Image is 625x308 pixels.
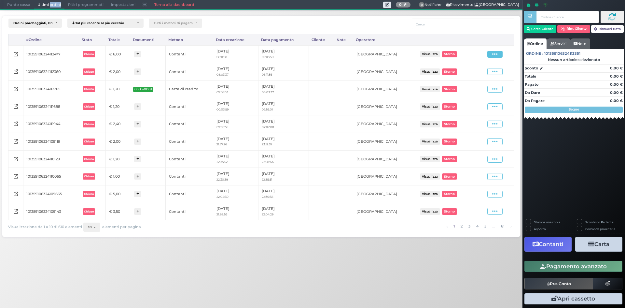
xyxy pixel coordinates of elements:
small: 21:37:26 [216,142,227,146]
span: Punto cassa [4,0,34,9]
a: pagina precedente [445,223,449,230]
button: Storno [442,103,457,110]
td: 101359106324112477 [23,45,79,63]
div: Note [334,34,353,45]
a: alla pagina 3 [466,223,472,230]
button: Visualizza [420,208,440,214]
button: Pre-Conto [524,278,593,289]
span: 0385-0001 [133,87,153,92]
strong: Segue [569,107,579,111]
span: 0 [419,2,425,8]
div: Nessun articolo selezionato [524,57,624,62]
td: € 2,00 [106,133,130,151]
button: Visualizza [420,191,440,197]
strong: 0,00 € [610,66,623,70]
button: Storno [442,68,457,75]
td: Contanti [166,115,213,133]
td: Contanti [166,133,213,151]
div: elementi per pagina [83,223,141,232]
td: € 5,00 [106,185,130,203]
td: € 1,20 [106,98,130,115]
b: Chiuso [84,192,94,196]
strong: 0,00 € [610,90,623,95]
div: Cliente [309,34,334,45]
td: [DATE] [258,81,309,98]
td: € 1,20 [106,150,130,168]
small: 22:35:52 [216,160,228,164]
b: Chiuso [84,70,94,73]
a: Servizi [547,38,570,49]
td: [GEOGRAPHIC_DATA] [353,98,416,115]
label: Scontrino Parlante [585,220,613,224]
td: [DATE] [258,168,309,185]
button: 10 [83,223,100,232]
td: Contanti [166,45,213,63]
b: 0 [399,2,402,7]
b: Chiuso [84,157,94,161]
a: alla pagina 61 [499,223,506,230]
button: Storno [442,86,457,92]
a: alla pagina 1 [451,223,456,230]
button: Cerca Cliente [524,25,557,33]
small: 22:04:30 [216,195,229,198]
small: 22:30:38 [262,195,273,198]
td: [DATE] [258,98,309,115]
button: Storno [442,51,457,57]
strong: Sconto [525,66,538,71]
td: [GEOGRAPHIC_DATA] [353,203,416,220]
button: Apri cassetto [524,293,622,304]
td: 101359106324109143 [23,203,79,220]
a: pagina successiva [508,223,513,230]
td: [DATE] [213,168,258,185]
td: Contanti [166,63,213,81]
td: [DATE] [213,63,258,81]
span: Ultimi ordini [34,0,64,9]
button: Visualizza [420,86,440,92]
button: Carta [575,237,622,252]
button: Tutti i metodi di pagamento [149,19,202,28]
td: Contanti [166,168,213,185]
td: [GEOGRAPHIC_DATA] [353,168,416,185]
small: 21:38:56 [216,213,227,216]
div: Stato [79,34,106,45]
td: € 2,00 [106,63,130,81]
td: 101359106324110065 [23,168,79,185]
td: [DATE] [213,98,258,115]
button: Storno [442,156,457,162]
strong: Totale [525,74,536,79]
small: 00:03:59 [216,108,229,111]
td: [DATE] [213,115,258,133]
td: Contanti [166,150,213,168]
b: Chiuso [84,175,94,178]
div: Operatore [353,34,416,45]
td: [DATE] [213,185,258,203]
button: Visualizza [420,121,440,127]
td: € 1,00 [106,168,130,185]
strong: Pagato [525,82,538,87]
button: Rimuovi tutto [591,25,624,33]
td: [DATE] [258,150,309,168]
button: Storno [442,139,457,145]
input: Cerca [412,19,514,29]
small: 07:07:08 [262,125,274,129]
b: Chiuso [84,52,94,56]
td: [GEOGRAPHIC_DATA] [353,45,416,63]
strong: Da Pagare [525,98,545,103]
button: Pagamento avanzato [524,261,622,272]
input: Codice Cliente [536,11,599,23]
div: Data pagamento [258,34,309,45]
td: 101359106324110129 [23,150,79,168]
button: Visualizza [420,139,440,145]
td: € 6,00 [106,45,130,63]
small: 07:56:01 [262,108,273,111]
a: alla pagina 5 [482,223,488,230]
button: Visualizza [420,51,440,57]
td: [DATE] [258,63,309,81]
td: [GEOGRAPHIC_DATA] [353,63,416,81]
div: Totale [106,34,130,45]
small: 08:11:56 [262,73,272,76]
td: [GEOGRAPHIC_DATA] [353,150,416,168]
td: [DATE] [258,203,309,220]
small: 08:03:37 [216,73,229,76]
strong: 0,00 € [610,82,623,87]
